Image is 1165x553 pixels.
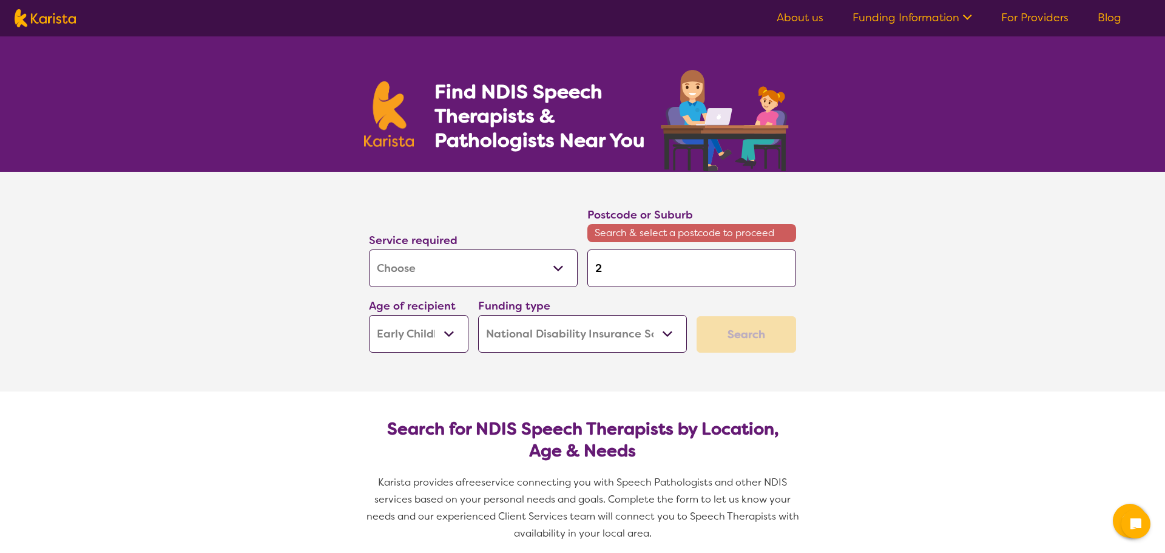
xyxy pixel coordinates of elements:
span: Search & select a postcode to proceed [587,224,796,242]
label: Postcode or Suburb [587,208,693,222]
span: free [462,476,481,489]
a: About us [777,10,823,25]
a: Blog [1098,10,1121,25]
input: Type [587,249,796,287]
h1: Find NDIS Speech Therapists & Pathologists Near You [434,80,659,152]
a: Funding Information [853,10,972,25]
img: Karista logo [364,81,414,147]
label: Age of recipient [369,299,456,313]
button: Channel Menu [1113,504,1147,538]
label: Service required [369,233,458,248]
a: For Providers [1001,10,1069,25]
img: Karista logo [15,9,76,27]
h2: Search for NDIS Speech Therapists by Location, Age & Needs [379,418,786,462]
span: service connecting you with Speech Pathologists and other NDIS services based on your personal ne... [366,476,802,540]
span: Karista provides a [378,476,462,489]
label: Funding type [478,299,550,313]
img: speech-therapy [651,66,801,172]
